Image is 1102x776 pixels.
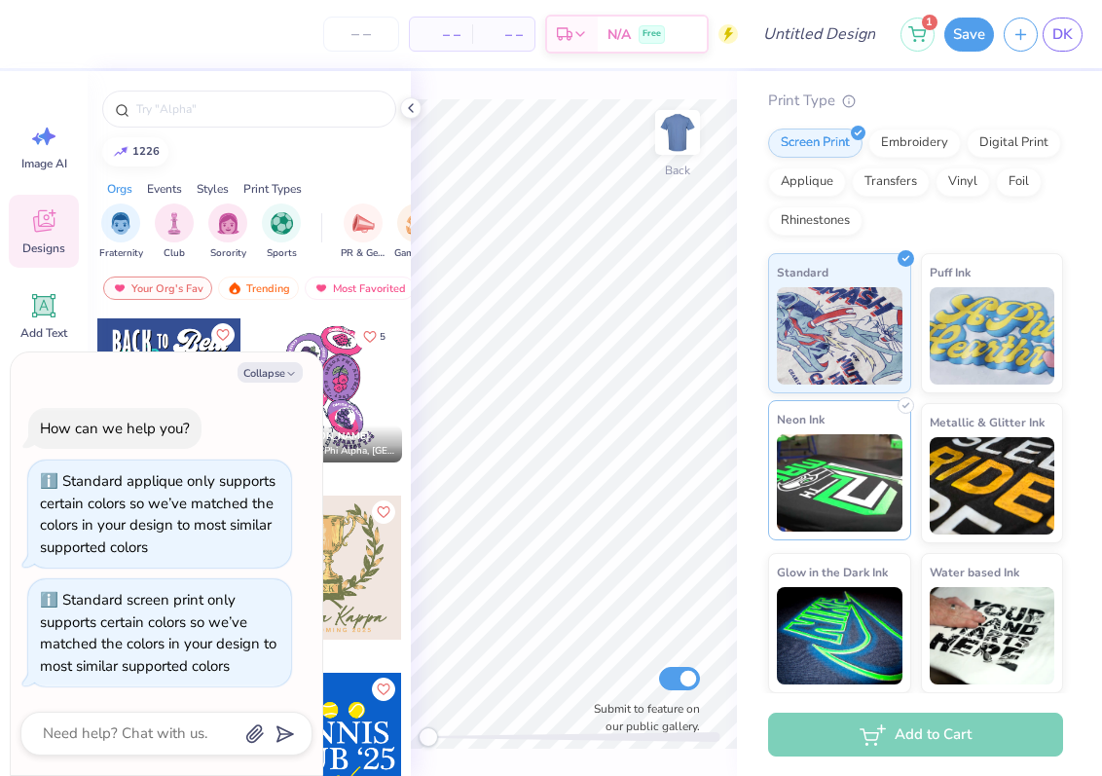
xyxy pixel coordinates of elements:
div: Foil [996,167,1042,197]
span: Sports [267,246,297,261]
label: Submit to feature on our public gallery. [583,700,700,735]
div: filter for PR & General [341,203,386,261]
div: Events [147,180,182,198]
div: filter for Sports [262,203,301,261]
img: Fraternity Image [110,212,131,235]
span: 1 [922,15,937,30]
button: filter button [341,203,386,261]
div: Print Types [243,180,302,198]
img: Glow in the Dark Ink [777,587,902,684]
img: Sports Image [271,212,293,235]
img: Puff Ink [930,287,1055,385]
button: 1 [900,18,935,52]
img: Club Image [164,212,185,235]
span: Water based Ink [930,562,1019,582]
img: Metallic & Glitter Ink [930,437,1055,535]
img: Back [658,113,697,152]
span: Glow in the Dark Ink [777,562,888,582]
button: filter button [208,203,247,261]
span: Free [643,27,661,41]
div: filter for Club [155,203,194,261]
span: Omega Phi Alpha, [GEOGRAPHIC_DATA] [289,444,394,459]
input: Try "Alpha" [134,99,384,119]
span: N/A [607,24,631,45]
button: Like [372,678,395,701]
button: filter button [155,203,194,261]
div: Transfers [852,167,930,197]
button: Like [354,323,394,350]
div: Accessibility label [419,727,438,747]
img: most_fav.gif [313,281,329,295]
div: filter for Fraternity [99,203,143,261]
input: – – [323,17,399,52]
div: Trending [218,277,299,300]
span: Fraternity [99,246,143,261]
img: Game Day Image [406,212,428,235]
button: filter button [394,203,439,261]
img: trend_line.gif [113,146,129,158]
img: Sorority Image [217,212,239,235]
span: Image AI [21,156,67,171]
div: Standard screen print only supports certain colors so we’ve matched the colors in your design to ... [40,590,276,676]
div: 1226 [132,146,160,157]
span: Game Day [394,246,439,261]
span: DK [1052,23,1073,46]
button: filter button [262,203,301,261]
div: Standard applique only supports certain colors so we’ve matched the colors in your design to most... [40,471,275,557]
span: PR & General [341,246,386,261]
button: 1226 [102,137,168,166]
span: 5 [380,332,386,342]
div: How can we help you? [40,419,190,438]
button: Like [372,500,395,524]
div: Orgs [107,180,132,198]
div: Screen Print [768,129,863,158]
button: Like [211,323,235,347]
span: Puff Ink [930,262,971,282]
div: Embroidery [868,129,961,158]
span: Add Text [20,325,67,341]
a: DK [1043,18,1083,52]
span: – – [484,24,523,45]
div: Vinyl [936,167,990,197]
img: trending.gif [227,281,242,295]
img: Neon Ink [777,434,902,532]
span: – – [422,24,460,45]
div: Applique [768,167,846,197]
button: filter button [99,203,143,261]
span: Neon Ink [777,409,825,429]
span: Metallic & Glitter Ink [930,412,1045,432]
button: Save [944,18,994,52]
span: Standard [777,262,828,282]
button: Collapse [238,362,303,383]
span: [PERSON_NAME] [289,429,370,443]
div: Rhinestones [768,206,863,236]
img: most_fav.gif [112,281,128,295]
div: Digital Print [967,129,1061,158]
div: Back [665,162,690,179]
span: Designs [22,240,65,256]
img: Standard [777,287,902,385]
span: Club [164,246,185,261]
img: Water based Ink [930,587,1055,684]
input: Untitled Design [748,15,891,54]
img: PR & General Image [352,212,375,235]
span: Sorority [210,246,246,261]
div: Styles [197,180,229,198]
div: filter for Sorority [208,203,247,261]
div: Your Org's Fav [103,277,212,300]
div: Most Favorited [305,277,415,300]
div: filter for Game Day [394,203,439,261]
div: Print Type [768,90,1063,112]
